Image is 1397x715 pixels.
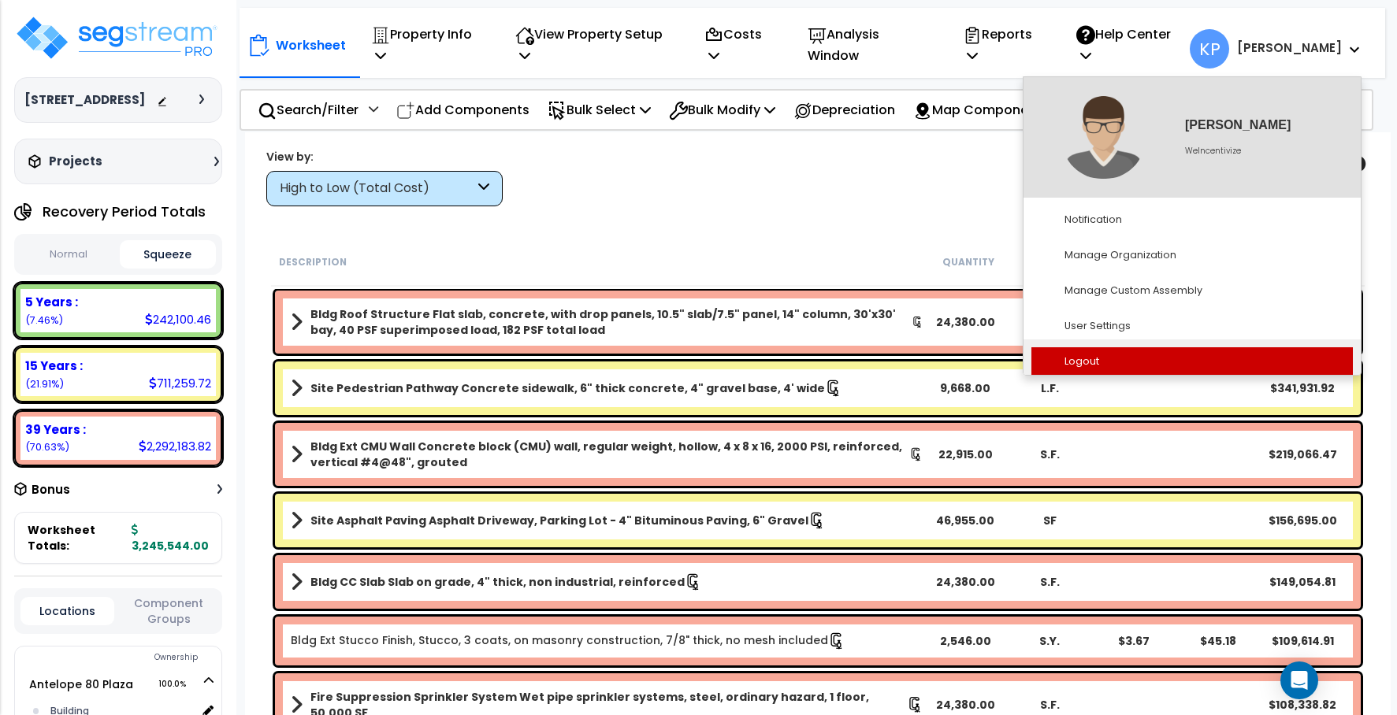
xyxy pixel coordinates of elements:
[548,99,651,120] p: Bulk Select
[25,313,63,327] small: (7.46%)
[25,440,69,454] small: (70.63%)
[963,24,1043,66] p: Reports
[310,513,808,528] b: Site Asphalt Paving Asphalt Driveway, Parking Lot - 4" Bituminous Paving, 6" Gravel
[29,676,133,692] a: Antelope 80 Plaza 100.0%
[145,311,211,328] div: 242,100.46
[1008,633,1092,649] div: S.Y.
[923,574,1008,590] div: 24,380.00
[280,180,474,198] div: High to Low (Total Cost)
[149,375,211,391] div: 711,259.72
[1008,574,1092,590] div: S.F.
[310,306,912,338] b: Bldg Roof Structure Flat slab, concrete, with drop panels, 10.5" slab/7.5" panel, 14" column, 30'...
[923,314,1008,330] div: 24,380.00
[923,446,1008,462] div: 22,915.00
[388,91,538,128] div: Add Components
[1261,697,1345,713] div: $108,338.82
[913,99,1064,120] p: Map Components
[25,357,83,374] b: 15 Years :
[24,92,145,108] h3: [STREET_ADDRESS]
[1185,124,1323,126] div: [PERSON_NAME]
[1261,513,1345,528] div: $156,695.00
[1185,150,1323,152] div: WeIncentivize
[1092,633,1176,649] div: $3.67
[1176,633,1261,649] div: $45.18
[1031,241,1353,270] a: Manage Organization
[49,154,102,169] h3: Projects
[279,256,347,269] small: Description
[266,149,503,165] div: View by:
[1261,574,1345,590] div: $149,054.81
[1261,446,1345,462] div: $219,066.47
[310,574,685,590] b: Bldg CC Slab Slab on grade, 4" thick, non industrial, reinforced
[1031,347,1353,376] a: Logout
[669,99,775,120] p: Bulk Modify
[704,24,773,66] p: Costs
[515,24,671,66] p: View Property Setup
[32,483,70,497] h3: Bonus
[46,648,221,667] div: Ownership
[25,377,64,391] small: (21.91%)
[25,294,78,310] b: 5 Years :
[20,597,114,625] button: Locations
[158,675,200,694] span: 100.0%
[396,99,529,120] p: Add Components
[785,91,904,128] div: Depreciation
[1031,206,1353,235] a: Notification
[923,633,1008,649] div: 2,546.00
[1031,312,1353,341] a: User Settings
[371,24,481,66] p: Property Info
[1008,380,1092,396] div: L.F.
[1261,633,1345,649] div: $109,614.91
[1076,24,1181,66] p: Help Center
[310,439,909,470] b: Bldg Ext CMU Wall Concrete block (CMU) wall, regular weight, hollow, 4 x 8 x 16, 2000 PSI, reinfo...
[28,522,125,554] span: Worksheet Totals:
[923,513,1008,528] div: 46,955.00
[942,256,994,269] small: Quantity
[276,35,346,56] p: Worksheet
[1280,661,1318,699] div: Open Intercom Messenger
[120,240,215,269] button: Squeeze
[1008,513,1092,528] div: SF
[258,99,359,120] p: Search/Filter
[132,522,209,554] b: 3,245,544.00
[14,14,219,61] img: logo_pro_r.png
[1008,446,1092,462] div: S.F.
[1190,29,1229,69] span: KP
[139,438,211,454] div: 2,292,183.82
[1008,697,1092,713] div: S.F.
[1008,314,1092,330] div: S.F.
[291,377,923,399] a: Assembly Title
[291,306,923,338] a: Assembly Title
[793,99,895,120] p: Depreciation
[1031,276,1353,306] a: Manage Custom Assembly
[1062,96,1145,179] img: avatar.png
[291,632,845,648] a: Individual Item
[808,24,929,66] p: Analysis Window
[25,421,86,438] b: 39 Years :
[291,509,923,532] a: Assembly Title
[291,439,923,470] a: Assembly Title
[122,595,216,628] button: Component Groups
[291,571,923,593] a: Assembly Title
[923,697,1008,713] div: 24,380.00
[43,204,206,220] h4: Recovery Period Totals
[1237,39,1342,56] b: [PERSON_NAME]
[20,241,116,269] button: Normal
[1261,380,1345,396] div: $341,931.92
[310,380,825,396] b: Site Pedestrian Pathway Concrete sidewalk, 6" thick concrete, 4" gravel base, 4' wide
[923,380,1008,396] div: 9,668.00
